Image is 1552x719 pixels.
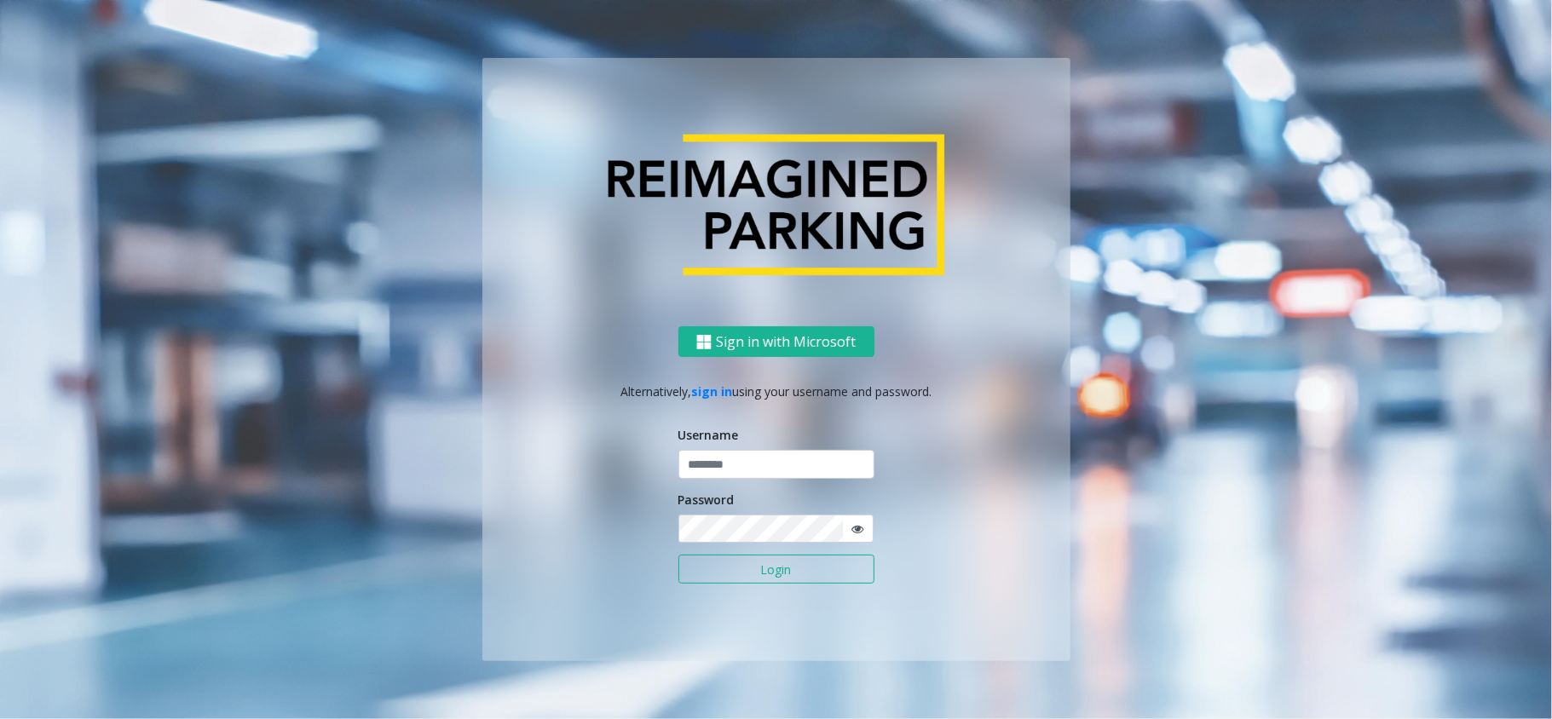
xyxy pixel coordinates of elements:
[499,383,1053,400] p: Alternatively, using your username and password.
[678,555,874,584] button: Login
[678,491,735,509] label: Password
[678,326,874,358] button: Sign in with Microsoft
[678,426,739,444] label: Username
[691,383,732,400] a: sign in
